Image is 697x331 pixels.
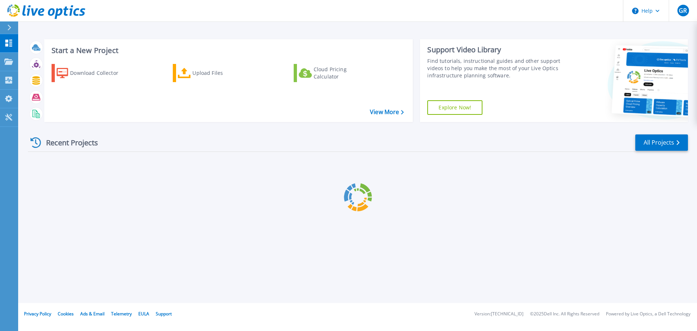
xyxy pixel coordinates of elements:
a: Upload Files [173,64,254,82]
a: Support [156,311,172,317]
div: Support Video Library [427,45,564,55]
a: Cloud Pricing Calculator [294,64,375,82]
a: Privacy Policy [24,311,51,317]
div: Cloud Pricing Calculator [314,66,372,80]
div: Upload Files [192,66,250,80]
a: Cookies [58,311,74,317]
span: GR [679,8,687,13]
h3: Start a New Project [52,47,404,55]
li: Powered by Live Optics, a Dell Technology [606,312,690,316]
a: EULA [138,311,149,317]
div: Download Collector [70,66,128,80]
a: View More [370,109,404,116]
a: All Projects [635,134,688,151]
li: Version: [TECHNICAL_ID] [474,312,523,316]
a: Explore Now! [427,100,482,115]
div: Recent Projects [28,134,108,152]
a: Telemetry [111,311,132,317]
div: Find tutorials, instructional guides and other support videos to help you make the most of your L... [427,57,564,79]
a: Download Collector [52,64,133,82]
li: © 2025 Dell Inc. All Rights Reserved [530,312,599,316]
a: Ads & Email [80,311,105,317]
